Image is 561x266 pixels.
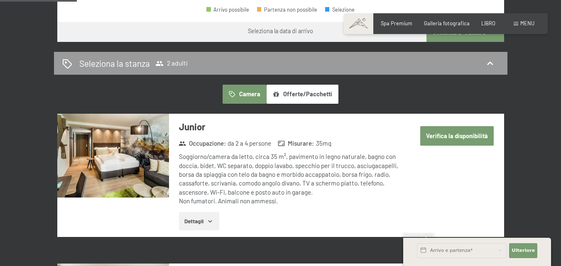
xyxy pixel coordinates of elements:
font: : [224,139,226,147]
font: menu [520,20,534,27]
font: Soggiorno/camera da letto, circa 35 m², pavimento in legno naturale, bagno con doccia, bidet, WC ... [179,153,398,195]
font: Selezione [332,6,355,13]
button: Verifica la disponibilità [420,126,494,145]
font: : [312,139,314,147]
font: Seleziona la stanza [79,58,150,68]
a: Galleria fotografica [424,20,470,27]
a: LIBRO [481,20,495,27]
button: Offerte/Pacchetti [267,85,338,104]
font: Richiesta rapida [403,233,434,238]
font: Camera [239,90,260,98]
font: Non fumatori. Animali non ammessi. [179,197,278,205]
img: mss_renderimg.php [57,114,169,198]
font: Occupazione [189,139,224,147]
button: Camera [223,85,266,104]
font: Offerte/Pacchetti [283,90,332,98]
font: Junior [179,121,206,132]
font: Arrivo possibile [213,6,249,13]
font: 35 [316,139,323,147]
font: Continua a "Camere" [433,29,488,36]
a: Spa Premium [381,20,412,27]
font: da 2 a 4 persone [228,139,271,147]
font: Verifica la disponibilità [426,132,488,139]
font: Seleziona la data di arrivo [248,27,313,34]
font: Misurare [288,139,312,147]
button: Ulteriore [509,243,537,258]
button: Dettagli [179,212,219,230]
font: 2 adulti [167,59,188,67]
font: Dettagli [184,217,203,225]
font: mq [323,139,331,147]
font: Ulteriore [512,248,535,253]
font: Partenza non possibile [264,6,317,13]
